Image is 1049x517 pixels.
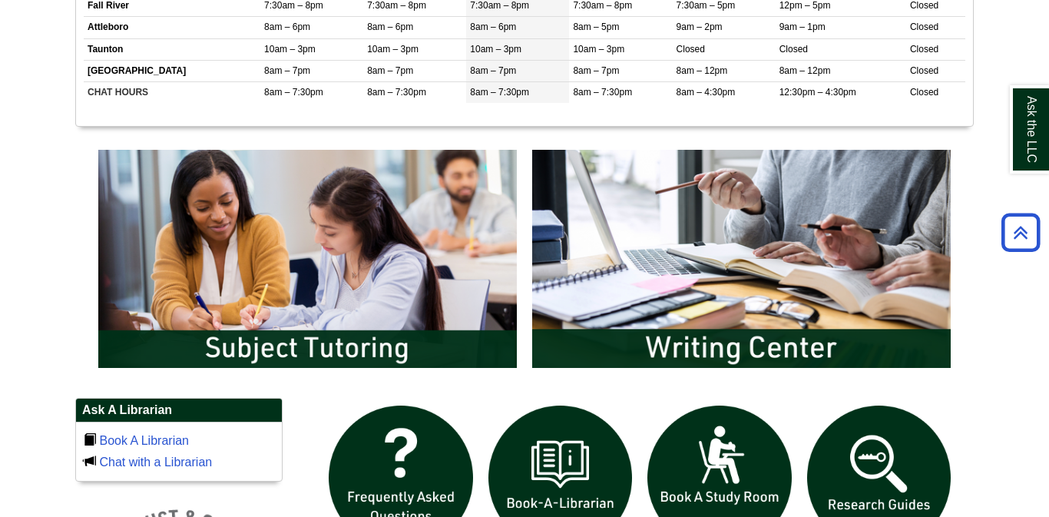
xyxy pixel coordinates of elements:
[367,22,413,32] span: 8am – 6pm
[84,81,260,103] td: CHAT HOURS
[470,22,516,32] span: 8am – 6pm
[91,142,524,376] img: Subject Tutoring Information
[779,44,808,55] span: Closed
[264,87,323,98] span: 8am – 7:30pm
[367,87,426,98] span: 8am – 7:30pm
[910,22,938,32] span: Closed
[84,60,260,81] td: [GEOGRAPHIC_DATA]
[91,142,958,383] div: slideshow
[470,44,521,55] span: 10am – 3pm
[677,65,728,76] span: 8am – 12pm
[677,44,705,55] span: Closed
[99,456,212,469] a: Chat with a Librarian
[910,65,938,76] span: Closed
[367,65,413,76] span: 8am – 7pm
[779,65,831,76] span: 8am – 12pm
[367,44,419,55] span: 10am – 3pm
[470,65,516,76] span: 8am – 7pm
[573,22,619,32] span: 8am – 5pm
[470,87,529,98] span: 8am – 7:30pm
[84,38,260,60] td: Taunton
[996,222,1045,243] a: Back to Top
[264,22,310,32] span: 8am – 6pm
[677,22,723,32] span: 9am – 2pm
[84,17,260,38] td: Attleboro
[99,434,189,447] a: Book A Librarian
[910,87,938,98] span: Closed
[524,142,958,376] img: Writing Center Information
[779,22,826,32] span: 9am – 1pm
[573,44,624,55] span: 10am – 3pm
[677,87,736,98] span: 8am – 4:30pm
[910,44,938,55] span: Closed
[779,87,856,98] span: 12:30pm – 4:30pm
[264,65,310,76] span: 8am – 7pm
[573,65,619,76] span: 8am – 7pm
[264,44,316,55] span: 10am – 3pm
[573,87,632,98] span: 8am – 7:30pm
[76,399,282,423] h2: Ask A Librarian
